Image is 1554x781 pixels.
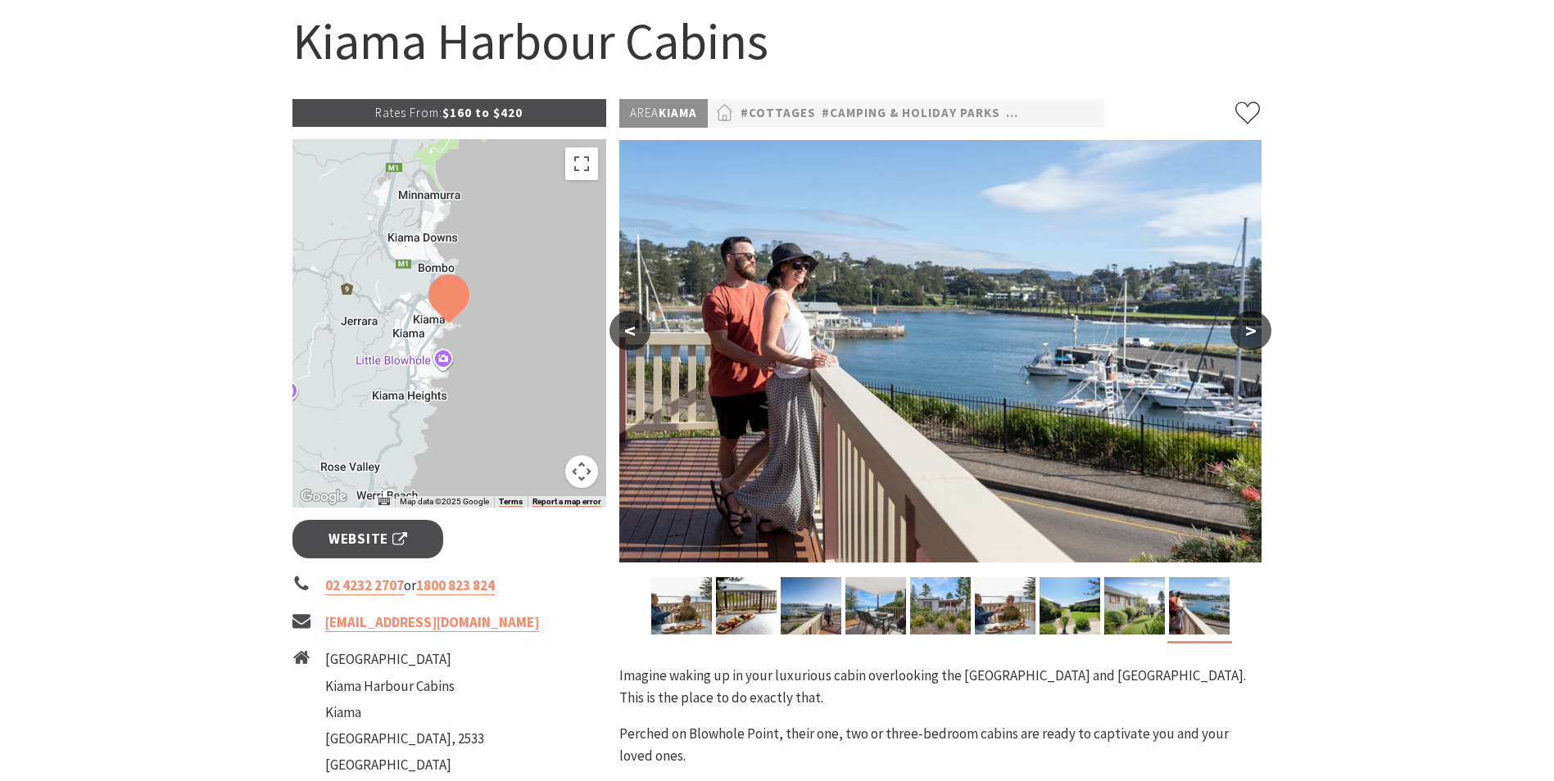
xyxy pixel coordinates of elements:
[565,455,598,488] button: Map camera controls
[845,577,906,634] img: Private balcony, ocean views
[619,99,708,128] p: Kiama
[297,486,351,508] img: Google
[292,99,607,127] p: $160 to $420
[1230,311,1271,350] button: >
[325,613,539,632] a: [EMAIL_ADDRESS][DOMAIN_NAME]
[716,577,777,634] img: Deck ocean view
[975,577,1035,634] img: Couple toast
[325,754,484,776] li: [GEOGRAPHIC_DATA]
[400,497,489,506] span: Map data ©2025 Google
[499,497,523,507] a: Terms (opens in new tab)
[630,105,659,120] span: Area
[822,103,1000,124] a: #Camping & Holiday Parks
[651,577,712,634] img: Couple toast
[781,577,841,634] img: Large deck harbour
[910,577,971,634] img: Exterior at Kiama Harbour Cabins
[375,105,442,120] span: Rates From:
[328,528,407,550] span: Website
[325,576,404,595] a: 02 4232 2707
[378,496,390,508] button: Keyboard shortcuts
[325,675,484,697] li: Kiama Harbour Cabins
[416,576,495,595] a: 1800 823 824
[1169,577,1230,634] img: Large deck, harbour views, couple
[297,486,351,508] a: Open this area in Google Maps (opens a new window)
[292,520,444,558] a: Website
[741,103,816,124] a: #Cottages
[532,497,601,507] a: Report a map error
[325,702,484,724] li: Kiama
[619,140,1262,562] img: Large deck, harbour views, couple
[565,147,598,180] button: Toggle fullscreen view
[1104,577,1165,634] img: Side cabin
[325,648,484,670] li: [GEOGRAPHIC_DATA]
[619,723,1262,767] p: Perched on Blowhole Point, their one, two or three-bedroom cabins are ready to captivate you and ...
[619,665,1262,709] p: Imagine waking up in your luxurious cabin overlooking the [GEOGRAPHIC_DATA] and [GEOGRAPHIC_DATA]...
[292,575,607,597] li: or
[292,8,1262,74] h1: Kiama Harbour Cabins
[1006,103,1120,124] a: #Self Contained
[1040,577,1100,634] img: Kiama Harbour Cabins
[325,728,484,750] li: [GEOGRAPHIC_DATA], 2533
[609,311,650,350] button: <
